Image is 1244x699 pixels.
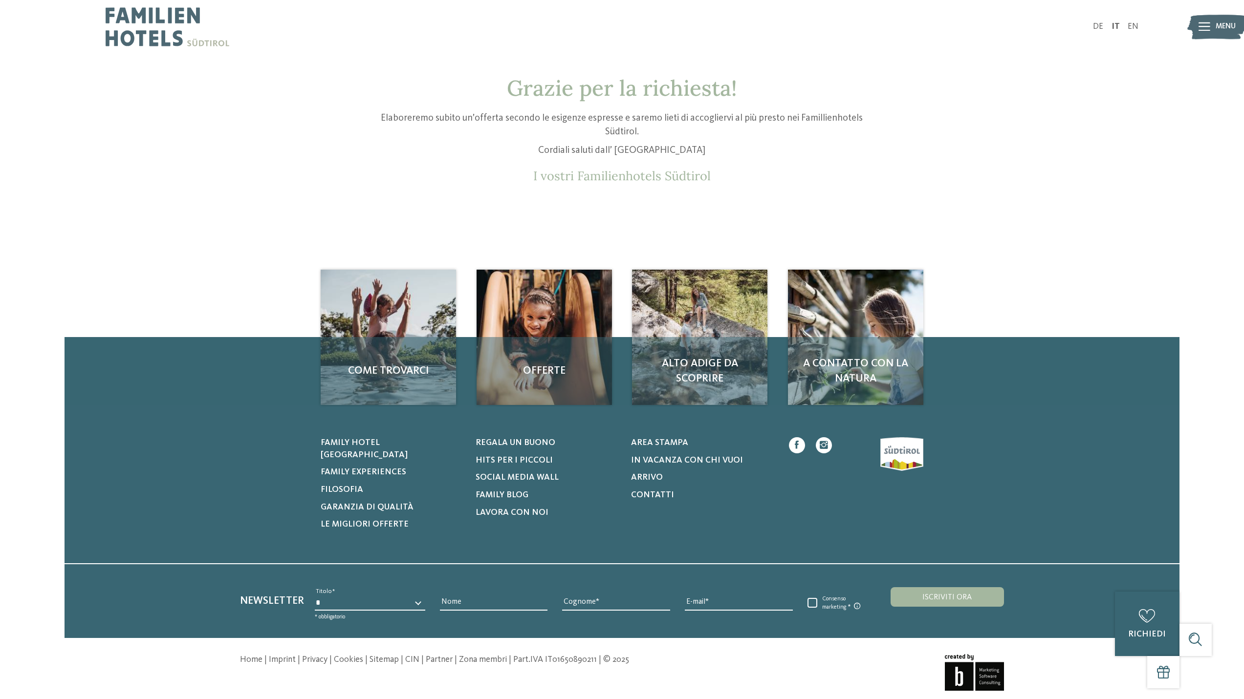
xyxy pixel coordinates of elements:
span: | [329,656,332,664]
span: | [421,656,424,664]
a: IT [1112,22,1120,31]
span: Part.IVA IT01650890211 [513,656,597,664]
span: Hits per i piccoli [476,456,553,465]
span: Family hotel [GEOGRAPHIC_DATA] [321,439,408,459]
span: Alto Adige da scoprire [643,356,757,386]
span: Menu [1216,21,1236,32]
a: Raccolta di richieste Alto Adige da scoprire [632,270,767,405]
span: | [401,656,403,664]
a: Family experiences [321,466,462,479]
a: Cookies [334,656,363,664]
a: Zona membri [459,656,507,664]
a: DE [1093,22,1103,31]
span: | [365,656,368,664]
a: EN [1128,22,1138,31]
a: Garanzia di qualità [321,502,462,514]
a: Social Media Wall [476,472,617,484]
span: Garanzia di qualità [321,503,414,511]
span: | [298,656,300,664]
span: In vacanza con chi vuoi [631,456,743,465]
span: Iscriviti ora [922,593,972,601]
a: CIN [405,656,419,664]
span: Filosofia [321,486,363,494]
a: Partner [426,656,453,664]
img: Raccolta di richieste [477,270,612,405]
span: Regala un buono [476,439,555,447]
a: Home [240,656,262,664]
span: * obbligatorio [315,614,345,620]
span: | [455,656,457,664]
span: Grazie per la richiesta! [507,74,737,102]
span: Arrivo [631,473,663,482]
a: In vacanza con chi vuoi [631,455,773,467]
a: Hits per i piccoli [476,455,617,467]
span: © 2025 [603,656,629,664]
a: Raccolta di richieste Come trovarci [321,270,456,405]
span: Newsletter [240,595,304,606]
a: Area stampa [631,437,773,449]
img: Brandnamic GmbH | Leading Hospitality Solutions [945,654,1004,691]
a: Contatti [631,489,773,502]
img: Raccolta di richieste [321,270,456,405]
span: Le migliori offerte [321,520,409,529]
img: Raccolta di richieste [788,270,923,405]
a: Imprint [269,656,296,664]
a: richiedi [1115,592,1179,656]
a: Le migliori offerte [321,519,462,531]
a: Filosofia [321,484,462,496]
span: Come trovarci [331,363,445,379]
button: Iscriviti ora [891,587,1004,607]
a: Lavora con noi [476,507,617,519]
p: Cordiali saluti dall’ [GEOGRAPHIC_DATA] [367,144,878,158]
span: Family experiences [321,468,406,476]
span: Social Media Wall [476,473,559,482]
img: Raccolta di richieste [632,270,767,405]
span: Family Blog [476,491,528,499]
span: A contatto con la natura [799,356,913,386]
span: Offerte [487,363,601,379]
span: | [264,656,267,664]
a: Raccolta di richieste Offerte [477,270,612,405]
span: richiedi [1128,630,1166,638]
a: Sitemap [370,656,399,664]
a: Raccolta di richieste A contatto con la natura [788,270,923,405]
p: I vostri Familienhotels Südtirol [367,169,878,183]
a: Family Blog [476,489,617,502]
span: Contatti [631,491,674,499]
span: Area stampa [631,439,688,447]
a: Regala un buono [476,437,617,449]
a: Family hotel [GEOGRAPHIC_DATA] [321,437,462,461]
a: Privacy [302,656,327,664]
p: Elaboreremo subito un’offerta secondo le esigenze espresse e saremo lieti di accogliervi al più p... [367,112,878,139]
span: Consenso marketing [817,595,869,611]
a: Arrivo [631,472,773,484]
span: Lavora con noi [476,508,548,517]
span: | [509,656,511,664]
span: | [599,656,601,664]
